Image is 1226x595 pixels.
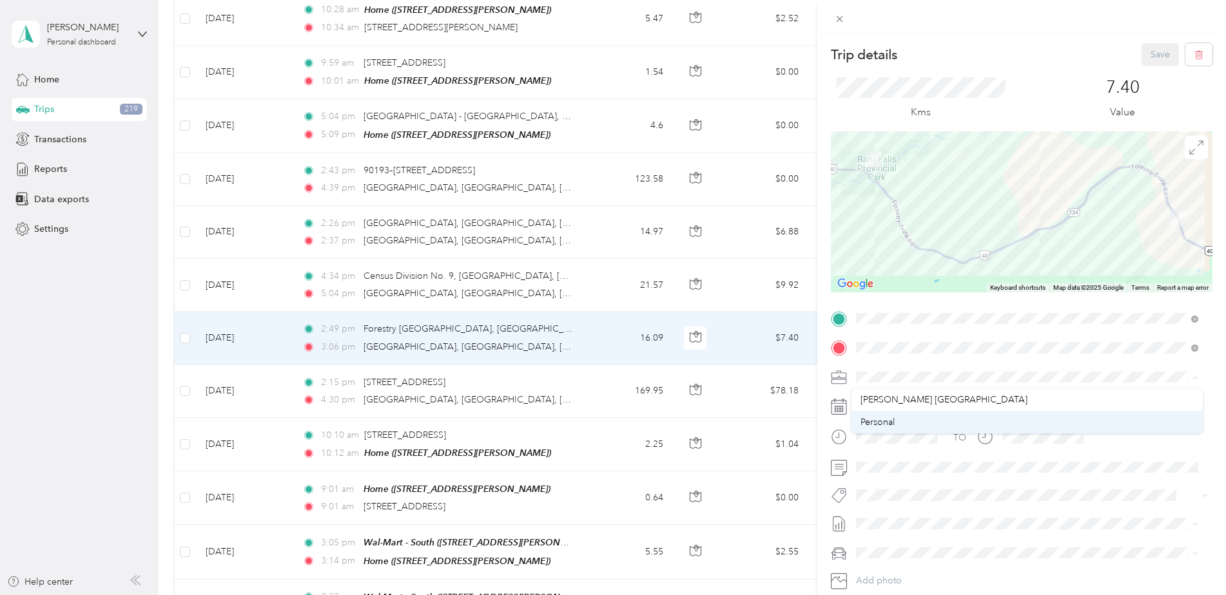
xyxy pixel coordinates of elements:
a: Report a map error [1157,284,1209,291]
p: Kms [911,104,931,120]
span: Map data ©2025 Google [1053,284,1124,291]
span: Personal [861,417,895,428]
p: Value [1110,104,1135,120]
button: Keyboard shortcuts [990,283,1046,292]
span: [PERSON_NAME] [GEOGRAPHIC_DATA] [861,394,1027,405]
button: Add photo [851,572,1212,590]
img: Google [834,276,877,292]
iframe: Everlance-gr Chat Button Frame [1154,523,1226,595]
p: 7.40 [1106,77,1140,98]
div: TO [953,431,966,444]
a: Open this area in Google Maps (opens a new window) [834,276,877,292]
a: Terms (opens in new tab) [1131,284,1149,291]
p: Trip details [831,46,897,64]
